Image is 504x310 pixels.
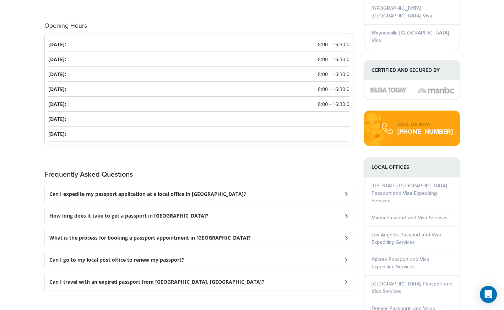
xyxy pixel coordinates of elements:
li: [DATE]: [48,82,349,97]
img: image description [417,86,454,95]
a: [GEOGRAPHIC_DATA] [GEOGRAPHIC_DATA] Visa [372,5,432,19]
li: [DATE]: [48,127,349,141]
li: [DATE]: [48,97,349,112]
li: [DATE]: [48,37,349,52]
img: image description [370,87,407,92]
span: 8:00 - 16:30:0 [318,100,349,108]
strong: Certified and Secured by [364,60,460,80]
a: Atlanta Passport and Visa Expediting Services [372,256,429,270]
div: CALL US NOW [397,121,453,128]
h3: Can I travel with an expired passport from [GEOGRAPHIC_DATA], [GEOGRAPHIC_DATA]? [49,279,264,285]
li: [DATE]: [48,52,349,67]
h2: Frequently Asked Questions [44,170,353,179]
a: [US_STATE][GEOGRAPHIC_DATA] Passport and Visa Expediting Services [372,183,447,204]
a: Waynesville [GEOGRAPHIC_DATA] Visa [372,30,449,43]
strong: LOCAL OFFICES [364,157,460,177]
h3: Can I go to my local post office to renew my passport? [49,257,184,263]
h4: Opening Hours [44,22,353,30]
span: 8:00 - 16:30:0 [318,70,349,78]
div: [PHONE_NUMBER] [397,128,453,135]
li: [DATE]: [48,67,349,82]
h3: Can I expedite my passport application at a local office in [GEOGRAPHIC_DATA]? [49,191,246,197]
h3: How long does it take to get a passport in [GEOGRAPHIC_DATA]? [49,213,208,219]
li: [DATE]: [48,112,349,127]
div: Open Intercom Messenger [480,286,497,303]
h3: What is the process for booking a passport appointment in [GEOGRAPHIC_DATA]? [49,235,251,241]
a: Los Angeles Passport and Visa Expediting Services [372,232,441,245]
span: 8:00 - 16:30:0 [318,85,349,93]
span: 8:00 - 16:30:0 [318,55,349,63]
a: [GEOGRAPHIC_DATA] Passport and Visa Services [372,281,452,294]
a: Miami Passport and Visa Services [372,215,448,221]
span: 8:00 - 16:30:0 [318,41,349,48]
